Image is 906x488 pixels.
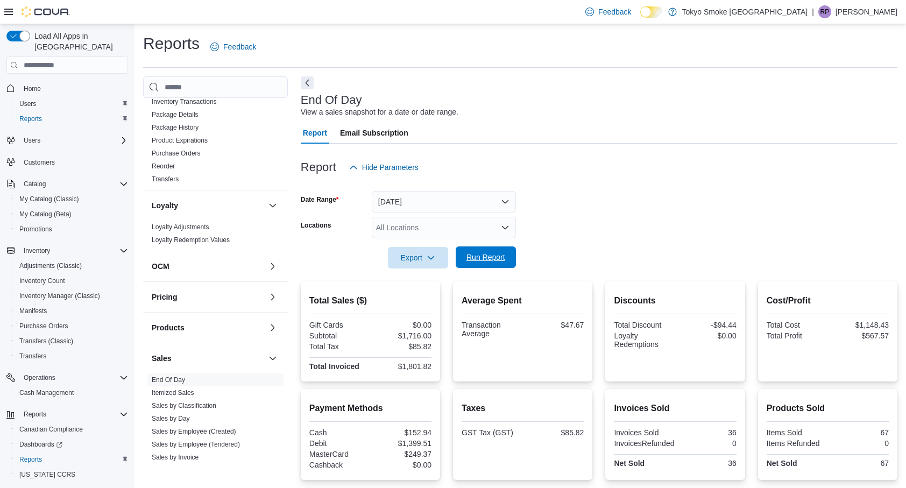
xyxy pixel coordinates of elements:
span: Itemized Sales [152,388,194,397]
h2: Taxes [462,402,584,415]
a: My Catalog (Beta) [15,208,76,221]
span: Report [303,122,327,144]
span: Reports [15,112,128,125]
a: Users [15,97,40,110]
span: Dashboards [15,438,128,451]
a: Inventory Transactions [152,98,217,105]
button: My Catalog (Beta) [11,207,132,222]
button: Reports [11,111,132,126]
span: Users [15,97,128,110]
span: Dashboards [19,440,62,449]
span: My Catalog (Classic) [19,195,79,203]
span: Reports [19,115,42,123]
button: Inventory [2,243,132,258]
div: 67 [830,459,889,468]
div: $1,801.82 [372,362,431,371]
div: Loyalty [143,221,288,251]
span: Users [19,134,128,147]
a: Dashboards [15,438,67,451]
div: Invoices Sold [614,428,673,437]
span: My Catalog (Beta) [15,208,128,221]
div: Cashback [309,461,369,469]
span: Feedback [598,6,631,17]
span: Inventory Manager (Classic) [19,292,100,300]
button: Operations [19,371,60,384]
div: Inventory [143,31,288,190]
span: Product Expirations [152,136,208,145]
span: End Of Day [152,376,185,384]
div: $1,148.43 [830,321,889,329]
span: Promotions [19,225,52,234]
a: Feedback [206,36,260,58]
button: Hide Parameters [345,157,423,178]
a: Customers [19,156,59,169]
a: Sales by Employee (Created) [152,428,236,435]
a: [US_STATE] CCRS [15,468,80,481]
img: Cova [22,6,70,17]
button: Manifests [11,303,132,319]
span: Run Report [466,252,505,263]
span: Manifests [15,305,128,317]
a: Transfers (Classic) [15,335,77,348]
span: Transfers [15,350,128,363]
span: Canadian Compliance [19,425,83,434]
button: Export [388,247,448,268]
h1: Reports [143,33,200,54]
span: Reorder [152,162,175,171]
span: Inventory Transactions [152,97,217,106]
span: Promotions [15,223,128,236]
span: Purchase Orders [15,320,128,333]
div: Cash [309,428,369,437]
div: Gift Cards [309,321,369,329]
a: Sales by Employee (Tendered) [152,441,240,448]
span: Manifests [19,307,47,315]
div: Items Sold [767,428,826,437]
a: Package Details [152,111,199,118]
div: $0.00 [372,321,431,329]
p: Tokyo Smoke [GEOGRAPHIC_DATA] [682,5,808,18]
button: Loyalty [152,200,264,211]
h3: Products [152,322,185,333]
span: Inventory [19,244,128,257]
div: Debit [309,439,369,448]
h2: Average Spent [462,294,584,307]
button: Users [2,133,132,148]
h2: Invoices Sold [614,402,736,415]
span: Inventory [24,246,50,255]
div: Total Discount [614,321,673,329]
button: Products [266,321,279,334]
div: Total Profit [767,331,826,340]
span: Sales by Invoice [152,453,199,462]
div: Total Tax [309,342,369,351]
a: Inventory Manager (Classic) [15,289,104,302]
span: Inventory Count [15,274,128,287]
a: Package History [152,124,199,131]
span: Reports [24,410,46,419]
span: Operations [19,371,128,384]
span: Catalog [19,178,128,190]
button: [DATE] [372,191,516,213]
span: Purchase Orders [152,149,201,158]
div: Total Cost [767,321,826,329]
button: Inventory Count [11,273,132,288]
div: $85.82 [372,342,431,351]
a: Reports [15,453,46,466]
a: Purchase Orders [15,320,73,333]
a: Adjustments (Classic) [15,259,86,272]
span: Reports [19,408,128,421]
a: Purchase Orders [152,150,201,157]
a: Home [19,82,45,95]
span: Adjustments (Classic) [15,259,128,272]
span: Export [394,247,442,268]
div: Subtotal [309,331,369,340]
span: [US_STATE] CCRS [19,470,75,479]
button: OCM [152,261,264,272]
div: Ruchit Patel [818,5,831,18]
div: 0 [678,439,736,448]
a: Transfers [15,350,51,363]
div: 36 [677,459,737,468]
span: Loyalty Adjustments [152,223,209,231]
span: Loyalty Redemption Values [152,236,230,244]
div: $0.00 [677,331,737,340]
